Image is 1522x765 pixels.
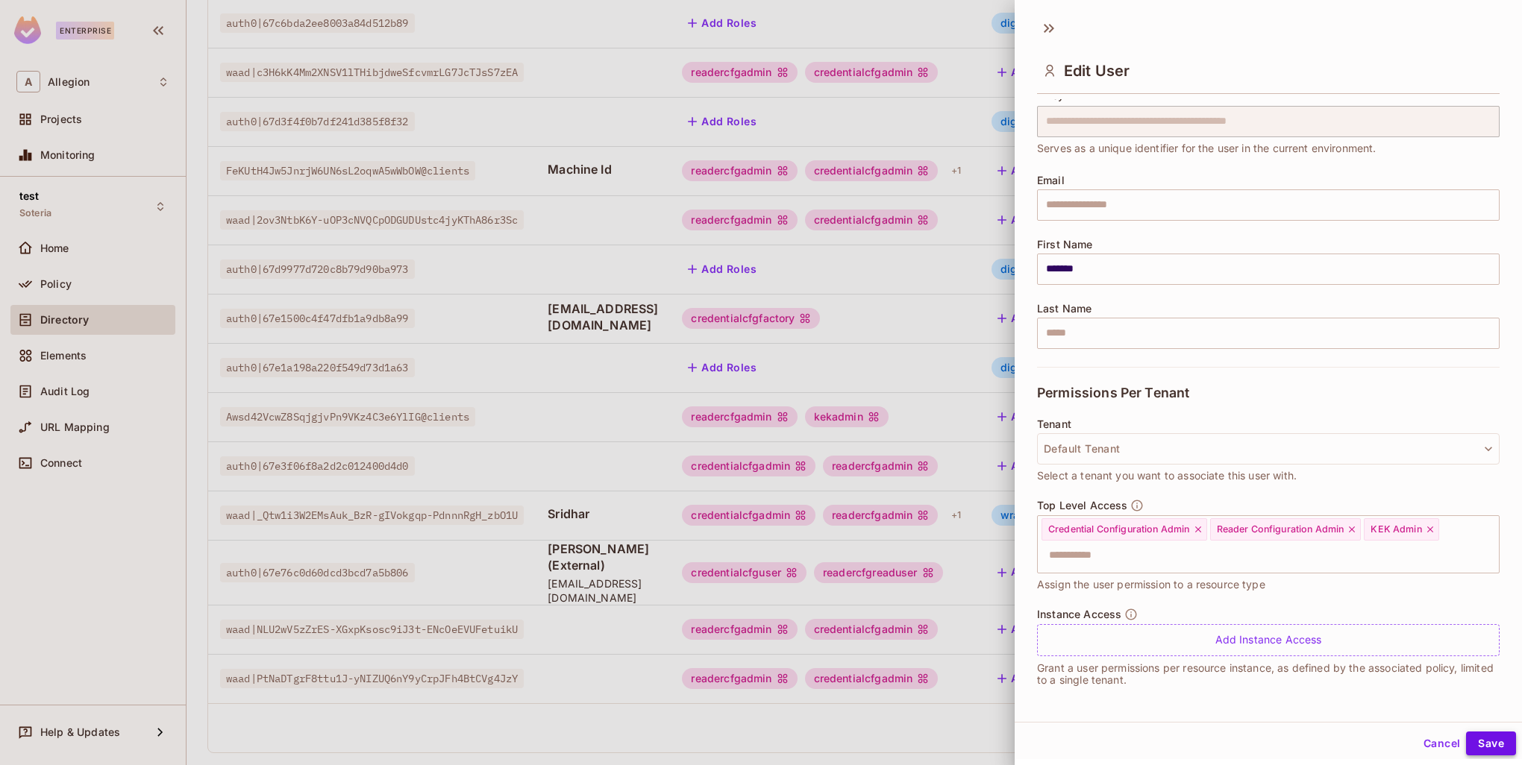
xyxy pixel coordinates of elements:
[1037,608,1121,620] span: Instance Access
[1037,385,1189,400] span: Permissions Per Tenant
[1037,467,1297,484] span: Select a tenant you want to associate this user with.
[1418,731,1466,755] button: Cancel
[1037,239,1093,251] span: First Name
[1037,500,1127,511] span: Top Level Access
[1042,518,1207,541] div: Credential Configuration Admin
[1037,576,1265,593] span: Assign the user permission to a resource type
[1466,731,1516,755] button: Save
[1037,662,1500,686] p: Grant a user permissions per resource instance, as defined by the associated policy, limited to a...
[1037,624,1500,656] div: Add Instance Access
[1064,62,1130,80] span: Edit User
[1491,542,1494,545] button: Open
[1210,518,1362,541] div: Reader Configuration Admin
[1364,518,1438,541] div: KEK Admin
[1037,418,1071,430] span: Tenant
[1037,140,1377,157] span: Serves as a unique identifier for the user in the current environment.
[1048,523,1190,535] span: Credential Configuration Admin
[1037,433,1500,465] button: Default Tenant
[1037,303,1092,315] span: Last Name
[1371,523,1421,535] span: KEK Admin
[1037,174,1065,186] span: Email
[1217,523,1344,535] span: Reader Configuration Admin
